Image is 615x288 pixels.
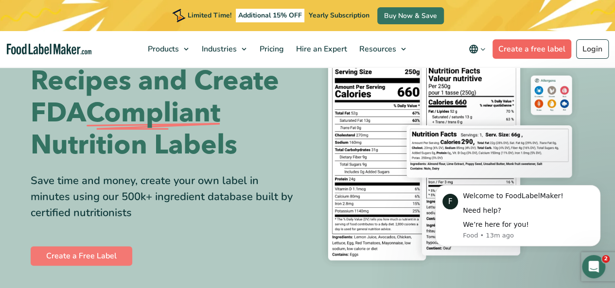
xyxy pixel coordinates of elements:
a: Create a Free Label [31,246,132,266]
span: Pricing [257,44,285,54]
button: Change language [462,39,492,59]
span: Products [145,44,180,54]
div: Save time and money, create your own label in minutes using our 500k+ ingredient database built b... [31,173,300,221]
span: Industries [199,44,238,54]
a: Hire an Expert [290,31,351,67]
span: Compliant [86,97,220,129]
iframe: Intercom live chat [582,255,605,278]
h1: Easily Analyze Recipes and Create FDA Nutrition Labels [31,33,300,161]
span: 2 [602,255,610,263]
a: Products [142,31,193,67]
span: Limited Time! [188,11,231,20]
span: Yearly Subscription [309,11,369,20]
a: Industries [196,31,251,67]
span: Additional 15% OFF [236,9,304,22]
a: Create a free label [492,39,571,59]
a: Food Label Maker homepage [7,44,91,55]
a: Login [576,39,609,59]
span: Hire an Expert [293,44,348,54]
a: Pricing [254,31,288,67]
a: Buy Now & Save [377,7,444,24]
iframe: Intercom notifications message [421,177,615,252]
a: Resources [353,31,411,67]
span: Resources [356,44,397,54]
